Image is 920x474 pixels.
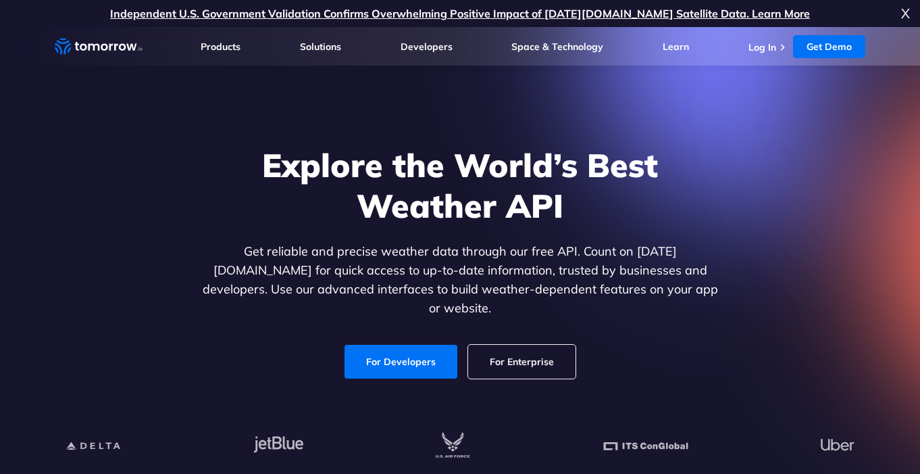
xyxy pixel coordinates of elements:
[748,41,776,53] a: Log In
[344,345,457,379] a: For Developers
[199,242,721,318] p: Get reliable and precise weather data through our free API. Count on [DATE][DOMAIN_NAME] for quic...
[201,41,240,53] a: Products
[110,7,810,20] a: Independent U.S. Government Validation Confirms Overwhelming Positive Impact of [DATE][DOMAIN_NAM...
[663,41,689,53] a: Learn
[300,41,341,53] a: Solutions
[55,37,143,57] a: Home link
[511,41,603,53] a: Space & Technology
[401,41,453,53] a: Developers
[793,35,865,58] a: Get Demo
[199,145,721,226] h1: Explore the World’s Best Weather API
[468,345,576,379] a: For Enterprise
